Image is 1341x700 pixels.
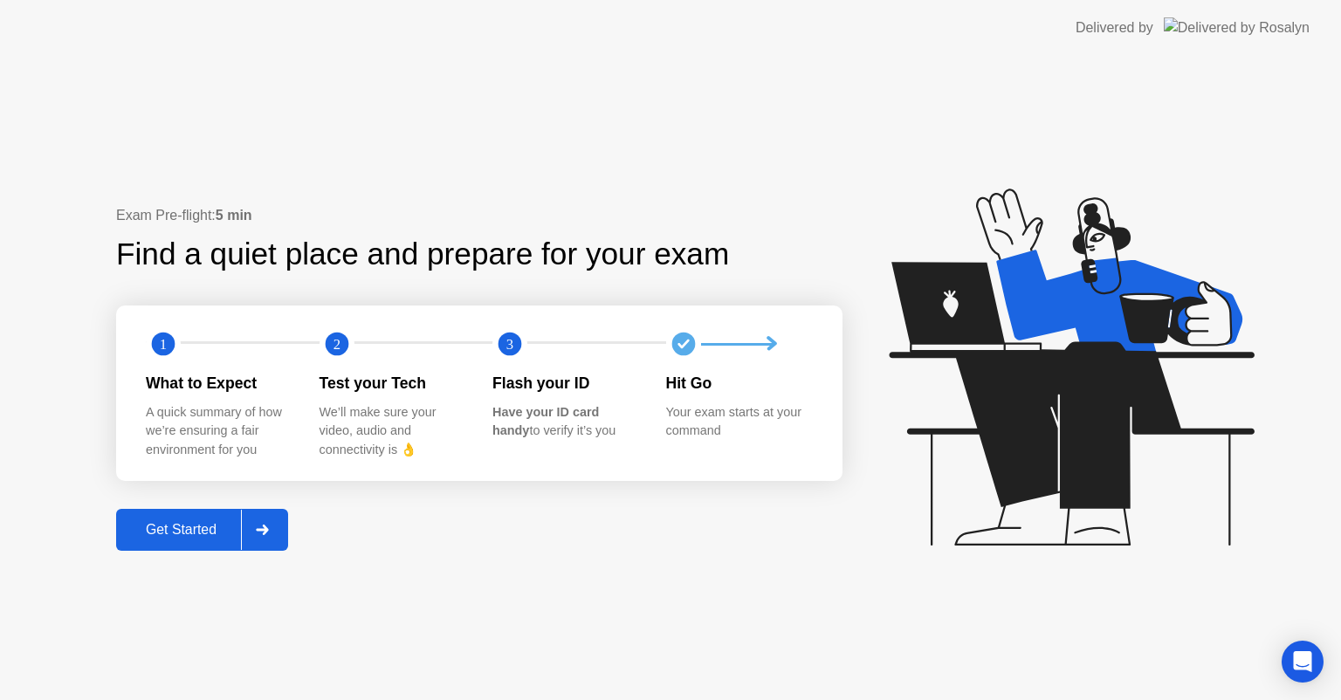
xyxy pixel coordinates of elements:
button: Get Started [116,509,288,551]
text: 3 [506,336,513,353]
div: Flash your ID [492,372,638,395]
div: to verify it’s you [492,403,638,441]
div: Delivered by [1076,17,1153,38]
div: Hit Go [666,372,812,395]
div: Get Started [121,522,241,538]
img: Delivered by Rosalyn [1164,17,1310,38]
b: 5 min [216,208,252,223]
text: 2 [333,336,340,353]
div: What to Expect [146,372,292,395]
div: We’ll make sure your video, audio and connectivity is 👌 [320,403,465,460]
div: Test your Tech [320,372,465,395]
div: Find a quiet place and prepare for your exam [116,231,732,278]
div: Your exam starts at your command [666,403,812,441]
div: Exam Pre-flight: [116,205,842,226]
b: Have your ID card handy [492,405,599,438]
div: Open Intercom Messenger [1282,641,1324,683]
div: A quick summary of how we’re ensuring a fair environment for you [146,403,292,460]
text: 1 [160,336,167,353]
